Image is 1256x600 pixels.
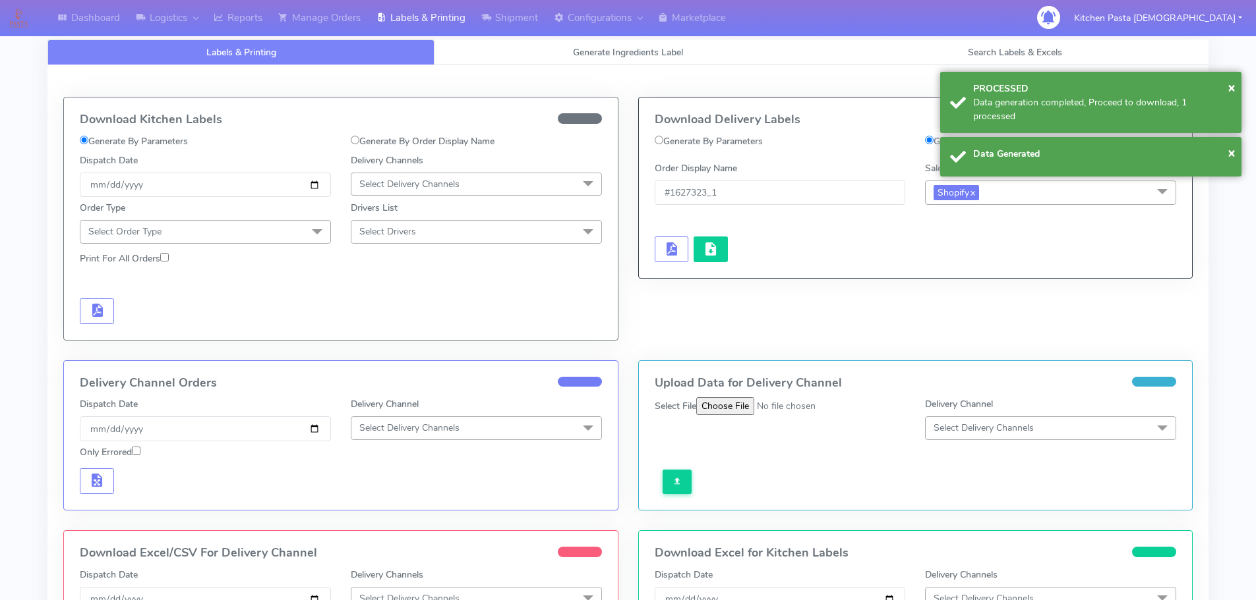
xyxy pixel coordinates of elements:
[655,568,713,582] label: Dispatch Date
[80,201,125,215] label: Order Type
[351,153,423,167] label: Delivery Channels
[655,113,1177,126] h4: Download Delivery Labels
[80,377,602,390] h4: Delivery Channel Orders
[573,46,683,59] span: Generate Ingredients Label
[80,445,140,459] label: Only Errored
[351,134,494,148] label: Generate By Order Display Name
[655,134,763,148] label: Generate By Parameters
[359,178,460,190] span: Select Delivery Channels
[1228,144,1236,161] span: ×
[968,46,1062,59] span: Search Labels & Excels
[655,377,1177,390] h4: Upload Data for Delivery Channel
[351,397,419,411] label: Delivery Channel
[47,40,1209,65] ul: Tabs
[80,134,188,148] label: Generate By Parameters
[351,136,359,144] input: Generate By Order Display Name
[655,399,696,413] label: Select File
[80,153,138,167] label: Dispatch Date
[80,568,138,582] label: Dispatch Date
[359,422,460,434] span: Select Delivery Channels
[88,225,162,238] span: Select Order Type
[934,185,979,200] span: Shopify
[160,253,169,261] input: Print For All Orders
[925,134,1069,148] label: Generate By Order Display Name
[1228,143,1236,163] button: Close
[655,547,1177,560] h4: Download Excel for Kitchen Labels
[359,225,416,238] span: Select Drivers
[925,397,993,411] label: Delivery Channel
[973,82,1232,95] div: PROCESSED
[934,422,1034,434] span: Select Delivery Channels
[80,113,602,126] h4: Download Kitchen Labels
[973,147,1232,161] div: Data Generated
[655,136,663,144] input: Generate By Parameters
[132,447,140,455] input: Only Errored
[1228,78,1236,96] span: ×
[351,201,398,215] label: Drivers List
[80,136,88,144] input: Generate By Parameters
[973,95,1232,123] div: Data generation completed, Proceed to download, 1 processed
[1228,78,1236,97] button: Close
[969,185,975,199] a: x
[80,252,169,265] label: Print For All Orders
[655,161,737,175] label: Order Display Name
[925,136,934,144] input: Generate By Order Display Name
[925,568,998,582] label: Delivery Channels
[80,547,602,560] h4: Download Excel/CSV For Delivery Channel
[1064,5,1252,32] button: Kitchen Pasta [DEMOGRAPHIC_DATA]
[925,161,987,175] label: Sales Channels
[80,397,138,411] label: Dispatch Date
[206,46,276,59] span: Labels & Printing
[351,568,423,582] label: Delivery Channels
